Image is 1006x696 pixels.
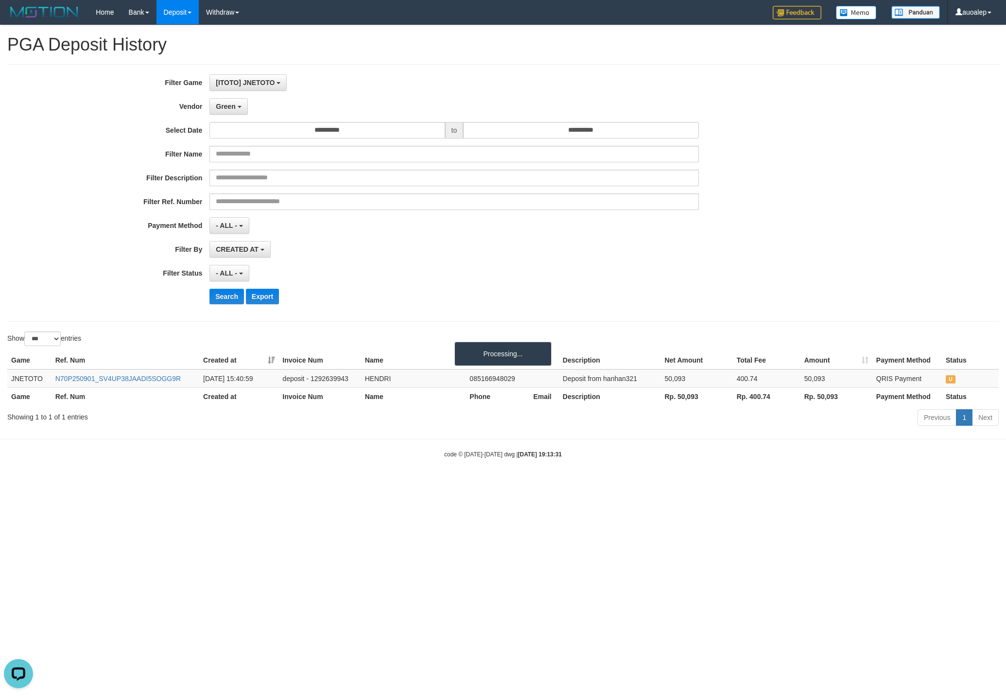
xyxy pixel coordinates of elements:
button: [ITOTO] JNETOTO [209,74,287,91]
img: MOTION_logo.png [7,5,81,19]
th: Ref. Num [52,387,199,405]
a: Previous [918,409,956,426]
a: 1 [956,409,972,426]
button: Open LiveChat chat widget [4,4,33,33]
div: Processing... [454,342,552,366]
th: Created at: activate to sort column ascending [199,351,278,369]
td: [DATE] 15:40:59 [199,369,278,388]
th: Payment Method [872,351,942,369]
th: Name [361,351,466,369]
button: Green [209,98,247,115]
th: Status [942,351,999,369]
th: Game [7,351,52,369]
th: Invoice Num [278,351,361,369]
small: code © [DATE]-[DATE] dwg | [444,451,562,458]
th: Rp. 50,093 [800,387,872,405]
th: Email [529,387,558,405]
th: Rp. 50,093 [660,387,732,405]
span: [ITOTO] JNETOTO [216,79,275,87]
span: UNPAID [946,375,955,383]
th: Status [942,387,999,405]
th: Payment Method [872,387,942,405]
span: - ALL - [216,269,237,277]
span: CREATED AT [216,245,259,253]
img: Button%20Memo.svg [836,6,877,19]
th: Phone [466,387,529,405]
td: deposit - 1292639943 [278,369,361,388]
span: to [445,122,464,139]
a: N70P250901_SV4UP38JAADI5SOGG9R [55,375,181,383]
label: Show entries [7,331,81,346]
img: Feedback.jpg [773,6,821,19]
button: Search [209,289,244,304]
th: Name [361,387,466,405]
td: 50,093 [660,369,732,388]
td: QRIS Payment [872,369,942,388]
td: 085166948029 [466,369,529,388]
button: CREATED AT [209,241,271,258]
button: Export [246,289,279,304]
button: - ALL - [209,265,249,281]
th: Game [7,387,52,405]
th: Ref. Num [52,351,199,369]
th: Total Fee [733,351,800,369]
th: Net Amount [660,351,732,369]
th: Invoice Num [278,387,361,405]
td: 50,093 [800,369,872,388]
span: - ALL - [216,222,237,229]
strong: [DATE] 19:13:31 [518,451,562,458]
button: - ALL - [209,217,249,234]
img: panduan.png [891,6,940,19]
a: Next [972,409,999,426]
td: JNETOTO [7,369,52,388]
th: Rp. 400.74 [733,387,800,405]
span: Green [216,103,235,110]
th: Created at [199,387,278,405]
select: Showentries [24,331,61,346]
td: Deposit from hanhan321 [559,369,661,388]
th: Description [559,387,661,405]
td: 400.74 [733,369,800,388]
h1: PGA Deposit History [7,35,999,54]
th: Description [559,351,661,369]
div: Showing 1 to 1 of 1 entries [7,408,412,422]
th: Amount: activate to sort column ascending [800,351,872,369]
td: HENDRI [361,369,466,388]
